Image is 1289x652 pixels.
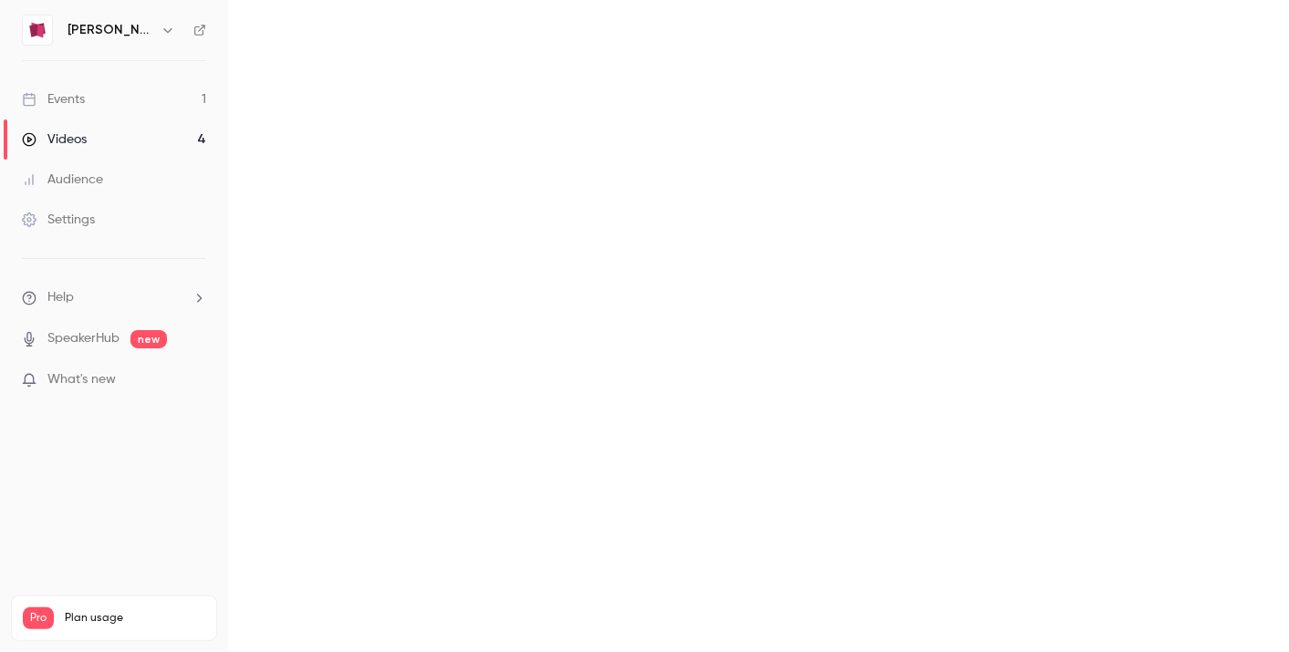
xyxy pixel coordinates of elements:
span: Plan usage [65,611,205,626]
div: Audience [22,171,103,189]
span: Help [47,288,74,307]
div: Settings [22,211,95,229]
div: Events [22,90,85,109]
span: Pro [23,607,54,629]
span: new [130,330,167,348]
li: help-dropdown-opener [22,288,206,307]
div: Videos [22,130,87,149]
span: What's new [47,370,116,389]
h6: [PERSON_NAME] Labs [68,21,153,39]
img: Roseman Labs [23,16,52,45]
a: SpeakerHub [47,329,120,348]
iframe: Noticeable Trigger [184,372,206,388]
